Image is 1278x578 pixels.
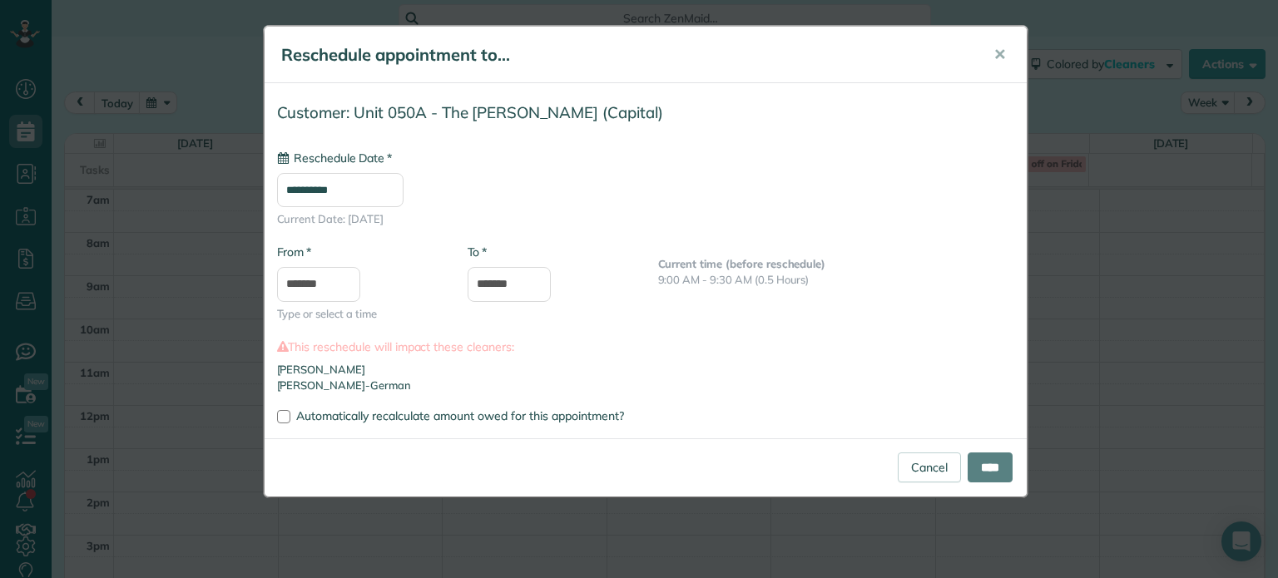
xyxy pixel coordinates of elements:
label: To [468,244,487,260]
span: ✕ [993,45,1006,64]
label: This reschedule will impact these cleaners: [277,338,1014,355]
li: [PERSON_NAME]-German [277,378,1014,393]
h5: Reschedule appointment to... [281,43,970,67]
li: [PERSON_NAME] [277,362,1014,378]
b: Current time (before reschedule) [658,257,826,270]
label: From [277,244,311,260]
a: Cancel [898,452,961,482]
label: Reschedule Date [277,150,392,166]
span: Automatically recalculate amount owed for this appointment? [296,408,624,423]
p: 9:00 AM - 9:30 AM (0.5 Hours) [658,272,1014,288]
span: Current Date: [DATE] [277,211,1014,227]
h4: Customer: Unit 050A - The [PERSON_NAME] (Capital) [277,104,1014,121]
span: Type or select a time [277,306,443,322]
